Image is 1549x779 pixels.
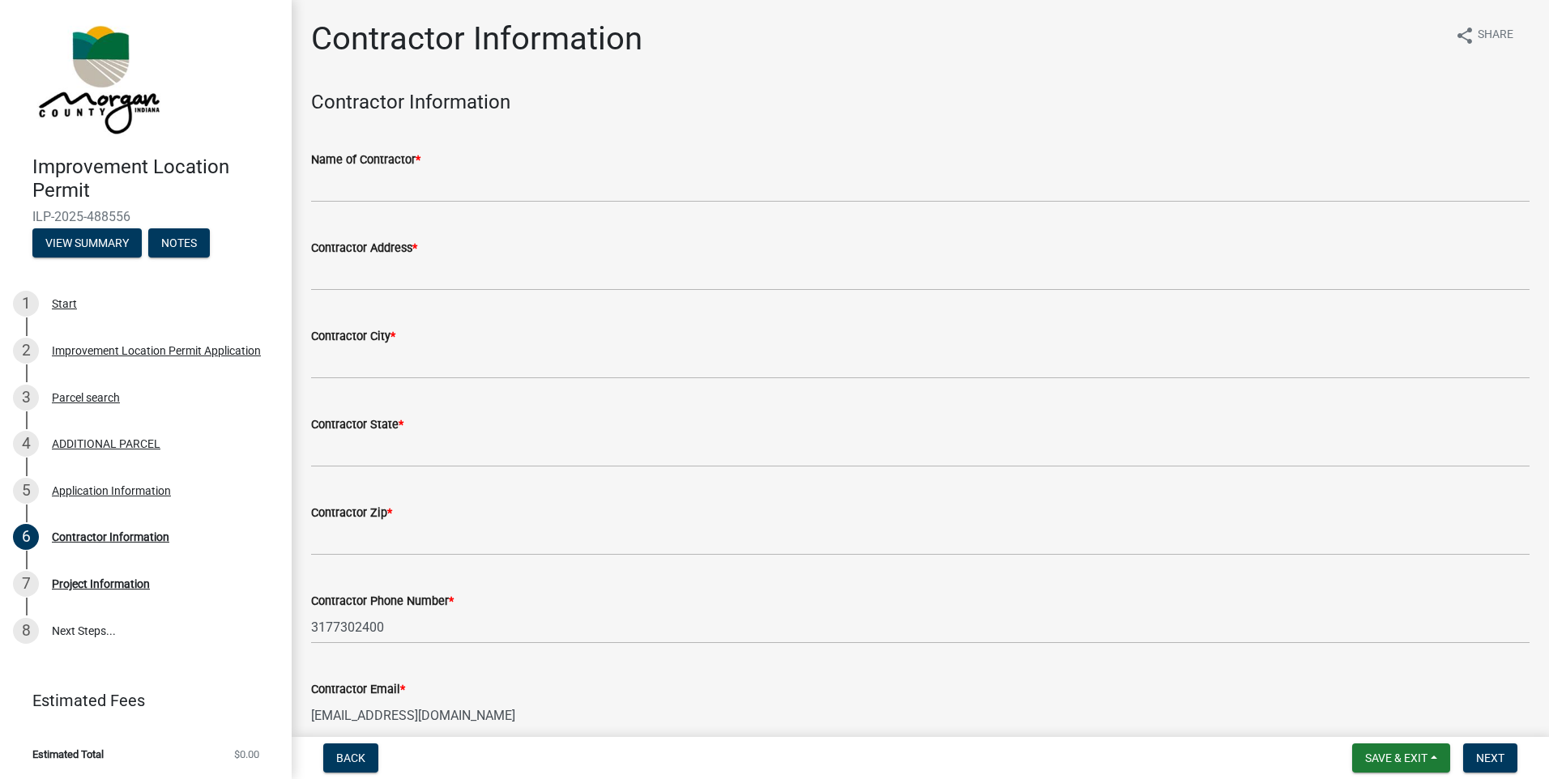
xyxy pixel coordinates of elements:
[52,485,171,496] div: Application Information
[32,209,259,224] span: ILP-2025-488556
[52,438,160,449] div: ADDITIONAL PARCEL
[311,91,1530,114] h4: Contractor Information
[13,385,39,411] div: 3
[13,524,39,550] div: 6
[1476,751,1504,764] span: Next
[13,478,39,504] div: 5
[13,618,39,644] div: 8
[32,749,104,760] span: Estimated Total
[323,743,378,773] button: Back
[148,237,210,250] wm-modal-confirm: Notes
[52,392,120,403] div: Parcel search
[311,243,417,254] label: Contractor Address
[311,419,403,431] label: Contractor State
[1365,751,1427,764] span: Save & Exit
[311,331,395,343] label: Contractor City
[1478,26,1513,45] span: Share
[52,298,77,309] div: Start
[1463,743,1517,773] button: Next
[311,19,642,58] h1: Contractor Information
[13,571,39,597] div: 7
[52,345,261,356] div: Improvement Location Permit Application
[311,684,405,696] label: Contractor Email
[32,228,142,258] button: View Summary
[13,291,39,317] div: 1
[1455,26,1474,45] i: share
[311,155,420,166] label: Name of Contractor
[1442,19,1526,51] button: shareShare
[52,578,150,590] div: Project Information
[311,596,454,607] label: Contractor Phone Number
[148,228,210,258] button: Notes
[13,338,39,364] div: 2
[1352,743,1450,773] button: Save & Exit
[13,431,39,457] div: 4
[32,17,163,138] img: Morgan County, Indiana
[32,237,142,250] wm-modal-confirm: Summary
[311,508,392,519] label: Contractor Zip
[234,749,259,760] span: $0.00
[13,684,266,717] a: Estimated Fees
[32,155,279,202] h4: Improvement Location Permit
[336,751,365,764] span: Back
[52,531,169,543] div: Contractor Information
